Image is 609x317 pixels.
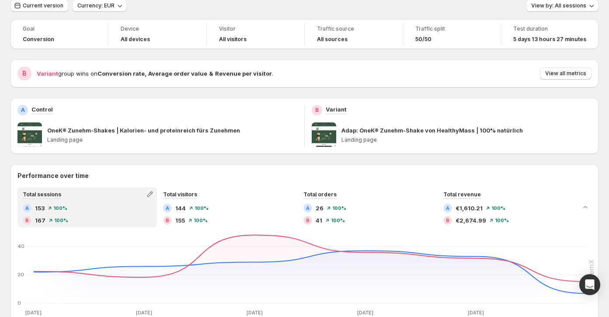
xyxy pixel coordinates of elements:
h2: B [446,218,449,223]
p: Landing page [47,136,297,143]
img: Adap: OneK® Zunehm-Shake von HealthyMass | 100% natürlich [312,122,336,147]
span: Currency: EUR [77,2,115,9]
strong: , [145,70,146,77]
h2: A [166,206,169,211]
a: Traffic split50/50 [415,24,488,44]
span: Total orders [303,191,337,198]
a: Test duration5 days 13 hours 27 minutes [513,24,586,44]
strong: Average order value [148,70,207,77]
div: Open Intercom Messenger [579,274,600,295]
h2: A [21,107,25,114]
button: View all metrics [540,67,592,80]
span: Variant [37,70,58,77]
span: 5 days 13 hours 27 minutes [513,36,586,43]
span: 26 [316,204,324,212]
span: Traffic source [317,25,390,32]
span: 41 [316,216,322,225]
button: Collapse chart [579,201,592,213]
strong: & [209,70,213,77]
span: Goal [23,25,96,32]
span: Test duration [513,25,586,32]
h2: A [306,206,310,211]
text: [DATE] [136,310,152,316]
span: 155 [175,216,185,225]
img: OneK® Zunehm-Shakes | Kalorien- und proteinreich fürs Zunehmen [17,122,42,147]
span: Current version [23,2,63,9]
span: 100% [332,206,346,211]
text: 20 [17,272,24,278]
a: VisitorAll visitors [219,24,292,44]
text: [DATE] [247,310,263,316]
h2: B [22,69,27,78]
span: 100% [491,206,505,211]
h4: All devices [121,36,150,43]
span: 100% [54,218,68,223]
h2: A [25,206,29,211]
h2: Performance over time [17,171,592,180]
p: Variant [326,105,347,114]
text: 0 [17,300,21,306]
strong: Conversion rate [97,70,145,77]
span: Conversion [23,36,54,43]
span: 100% [331,218,345,223]
a: GoalConversion [23,24,96,44]
a: DeviceAll devices [121,24,194,44]
h2: B [315,107,319,114]
span: 167 [35,216,45,225]
span: Total revenue [443,191,481,198]
h2: B [166,218,169,223]
span: View by: All sessions [531,2,586,9]
span: View all metrics [545,70,586,77]
h2: A [446,206,449,211]
span: 100% [194,218,208,223]
text: [DATE] [468,310,484,316]
span: Traffic split [415,25,488,32]
span: Device [121,25,194,32]
span: €2,674.99 [456,216,486,225]
span: Total visitors [163,191,197,198]
span: 144 [175,204,186,212]
p: Adap: OneK® Zunehm-Shake von HealthyMass | 100% natürlich [341,126,523,135]
h2: B [25,218,29,223]
text: 40 [17,243,24,249]
span: Total sessions [23,191,61,198]
h2: B [306,218,310,223]
p: Landing page [341,136,592,143]
p: OneK® Zunehm-Shakes | Kalorien- und proteinreich fürs Zunehmen [47,126,240,135]
span: €1,610.21 [456,204,483,212]
span: 100% [495,218,509,223]
h4: All sources [317,36,348,43]
span: 50/50 [415,36,432,43]
span: 100% [195,206,209,211]
h4: All visitors [219,36,247,43]
text: [DATE] [357,310,373,316]
p: Control [31,105,53,114]
span: group wins on . [37,70,273,77]
strong: Revenue per visitor [215,70,272,77]
span: 100% [53,206,67,211]
span: Visitor [219,25,292,32]
span: 153 [35,204,45,212]
text: [DATE] [25,310,42,316]
a: Traffic sourceAll sources [317,24,390,44]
